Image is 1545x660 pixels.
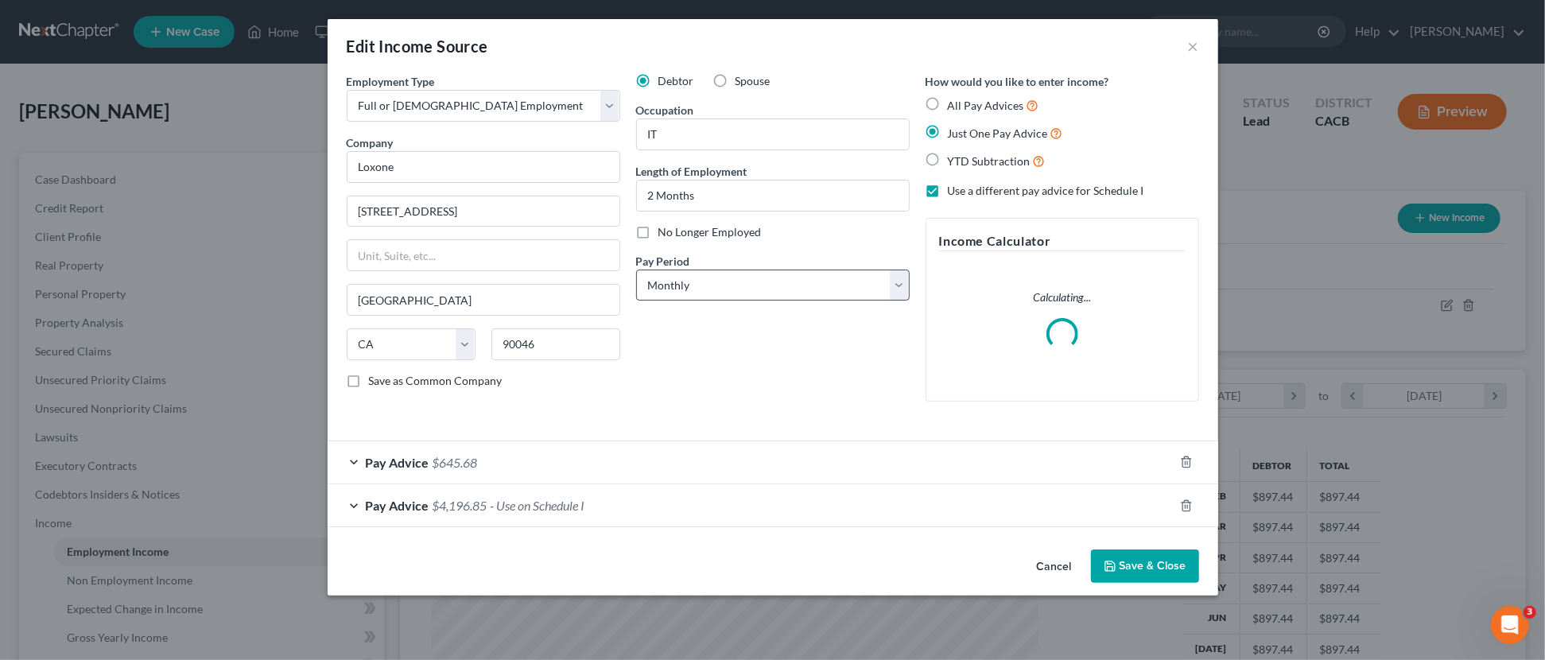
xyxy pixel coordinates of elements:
input: Unit, Suite, etc... [347,240,619,270]
span: Save as Common Company [369,374,503,387]
label: How would you like to enter income? [926,73,1109,90]
span: $645.68 [433,455,478,470]
span: Use a different pay advice for Schedule I [948,184,1144,197]
input: ex: 2 years [637,181,909,211]
div: Edit Income Source [347,35,488,57]
label: Length of Employment [636,163,747,180]
span: Employment Type [347,75,435,88]
span: Spouse [736,74,771,87]
span: Pay Advice [366,455,429,470]
span: YTD Subtraction [948,154,1031,168]
span: Pay Advice [366,498,429,513]
input: Enter address... [347,196,619,227]
iframe: Intercom live chat [1491,606,1529,644]
span: Pay Period [636,254,690,268]
input: Search company by name... [347,151,620,183]
span: All Pay Advices [948,99,1024,112]
span: Debtor [658,74,694,87]
span: $4,196.85 [433,498,487,513]
span: 3 [1524,606,1536,619]
button: × [1188,37,1199,56]
h5: Income Calculator [939,231,1186,251]
input: Enter zip... [491,328,620,360]
button: Save & Close [1091,549,1199,583]
label: Occupation [636,102,694,118]
span: Just One Pay Advice [948,126,1048,140]
span: - Use on Schedule I [491,498,585,513]
span: Company [347,136,394,149]
span: No Longer Employed [658,225,762,239]
input: Enter city... [347,285,619,315]
button: Cancel [1024,551,1085,583]
p: Calculating... [939,289,1186,305]
input: -- [637,119,909,149]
